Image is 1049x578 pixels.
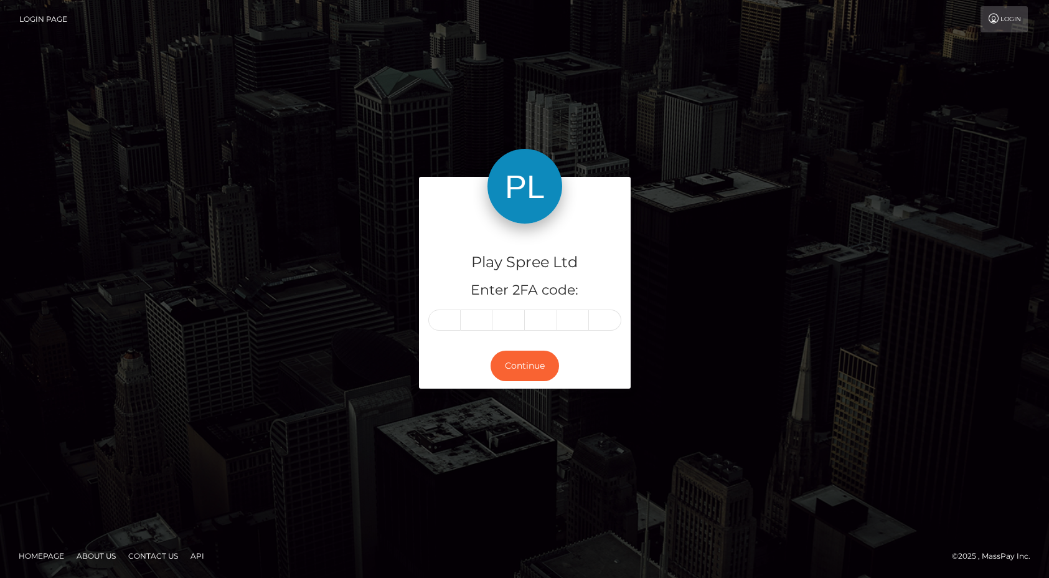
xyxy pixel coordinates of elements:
a: About Us [72,546,121,566]
a: Login Page [19,6,67,32]
a: Homepage [14,546,69,566]
h5: Enter 2FA code: [428,281,621,300]
a: Contact Us [123,546,183,566]
button: Continue [491,351,559,381]
a: API [186,546,209,566]
img: Play Spree Ltd [487,149,562,224]
a: Login [981,6,1028,32]
div: © 2025 , MassPay Inc. [952,549,1040,563]
h4: Play Spree Ltd [428,252,621,273]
